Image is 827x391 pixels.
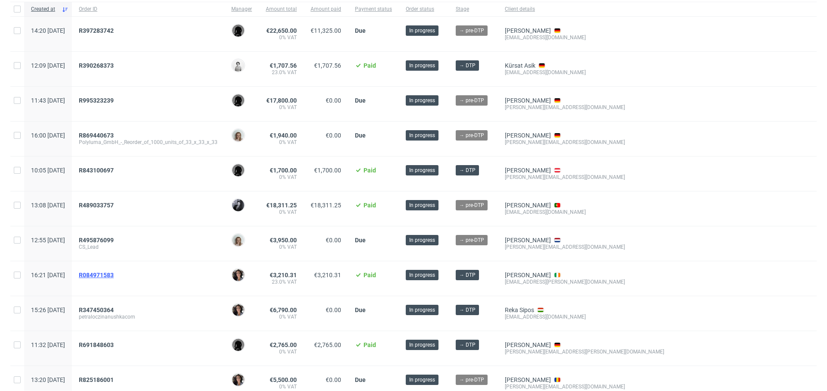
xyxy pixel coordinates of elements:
span: → pre-DTP [459,376,484,384]
span: €3,950.00 [270,237,297,244]
img: Dawid Urbanowicz [232,94,244,106]
span: €18,311.25 [266,202,297,209]
div: [EMAIL_ADDRESS][DOMAIN_NAME] [505,34,664,41]
img: Dawid Urbanowicz [232,339,244,351]
span: €3,210.31 [270,272,297,278]
img: Dawid Urbanowicz [232,25,244,37]
span: €0.00 [326,376,341,383]
span: Stage [456,6,491,13]
img: Moreno Martinez Cristina [232,269,244,281]
span: 16:00 [DATE] [31,132,65,139]
span: → DTP [459,306,476,314]
span: → DTP [459,62,476,69]
span: Manager [231,6,252,13]
span: 0% VAT [266,104,297,111]
a: [PERSON_NAME] [505,97,551,104]
span: R843100697 [79,167,114,174]
div: [EMAIL_ADDRESS][DOMAIN_NAME] [505,209,664,216]
span: petraloczinanushkacom [79,313,218,320]
span: Paid [364,167,376,174]
div: [EMAIL_ADDRESS][PERSON_NAME][DOMAIN_NAME] [505,278,664,285]
span: €0.00 [326,237,341,244]
span: €1,707.56 [314,62,341,69]
span: R347450364 [79,307,114,313]
a: R084971583 [79,272,115,278]
a: Reka Sipos [505,307,534,313]
div: [PERSON_NAME][EMAIL_ADDRESS][DOMAIN_NAME] [505,244,664,250]
span: R495876099 [79,237,114,244]
span: In progress [409,236,435,244]
span: 12:55 [DATE] [31,237,65,244]
a: R390268373 [79,62,115,69]
span: Amount paid [311,6,341,13]
span: 13:20 [DATE] [31,376,65,383]
span: → pre-DTP [459,201,484,209]
span: 23.0% VAT [266,69,297,76]
span: Order status [406,6,442,13]
span: €2,765.00 [270,341,297,348]
span: Due [355,307,366,313]
span: In progress [409,341,435,349]
span: €0.00 [326,132,341,139]
img: Dawid Urbanowicz [232,164,244,176]
span: Amount total [266,6,297,13]
a: R995323239 [79,97,115,104]
span: Due [355,237,366,244]
span: In progress [409,201,435,209]
span: In progress [409,62,435,69]
div: [EMAIL_ADDRESS][DOMAIN_NAME] [505,313,664,320]
a: R489033757 [79,202,115,209]
span: €17,800.00 [266,97,297,104]
span: Paid [364,62,376,69]
span: €22,650.00 [266,27,297,34]
span: CS_Lead [79,244,218,250]
div: [EMAIL_ADDRESS][DOMAIN_NAME] [505,69,664,76]
span: €1,940.00 [270,132,297,139]
img: Dudek Mariola [232,59,244,72]
span: Paid [364,272,376,278]
span: Payment status [355,6,392,13]
span: 0% VAT [266,383,297,390]
span: €0.00 [326,97,341,104]
a: [PERSON_NAME] [505,341,551,348]
span: 10:05 [DATE] [31,167,65,174]
span: 0% VAT [266,209,297,216]
span: Paid [364,341,376,348]
a: [PERSON_NAME] [505,202,551,209]
a: [PERSON_NAME] [505,376,551,383]
img: Moreno Martinez Cristina [232,304,244,316]
a: [PERSON_NAME] [505,167,551,174]
span: → pre-DTP [459,236,484,244]
a: R347450364 [79,307,115,313]
div: [PERSON_NAME][EMAIL_ADDRESS][PERSON_NAME][DOMAIN_NAME] [505,348,664,355]
img: Monika Poźniak [232,234,244,246]
div: [PERSON_NAME][EMAIL_ADDRESS][DOMAIN_NAME] [505,104,664,111]
span: Polyluma_GmbH_-_Reorder_of_1000_units_of_33_x_33_x_33 [79,139,218,146]
img: Philippe Dubuy [232,199,244,211]
img: Monika Poźniak [232,129,244,141]
span: In progress [409,97,435,104]
a: [PERSON_NAME] [505,132,551,139]
span: Order ID [79,6,218,13]
span: Due [355,97,366,104]
div: [PERSON_NAME][EMAIL_ADDRESS][DOMAIN_NAME] [505,174,664,181]
span: → pre-DTP [459,97,484,104]
span: Due [355,376,366,383]
span: R995323239 [79,97,114,104]
span: €5,500.00 [270,376,297,383]
span: → DTP [459,341,476,349]
span: R397283742 [79,27,114,34]
span: → pre-DTP [459,27,484,34]
a: R869440673 [79,132,115,139]
span: 11:43 [DATE] [31,97,65,104]
span: €6,790.00 [270,307,297,313]
span: → pre-DTP [459,131,484,139]
span: €11,325.00 [311,27,341,34]
span: 14:20 [DATE] [31,27,65,34]
span: €0.00 [326,307,341,313]
span: 16:21 [DATE] [31,272,65,278]
span: 13:08 [DATE] [31,202,65,209]
span: R869440673 [79,132,114,139]
span: R084971583 [79,272,114,278]
a: R495876099 [79,237,115,244]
